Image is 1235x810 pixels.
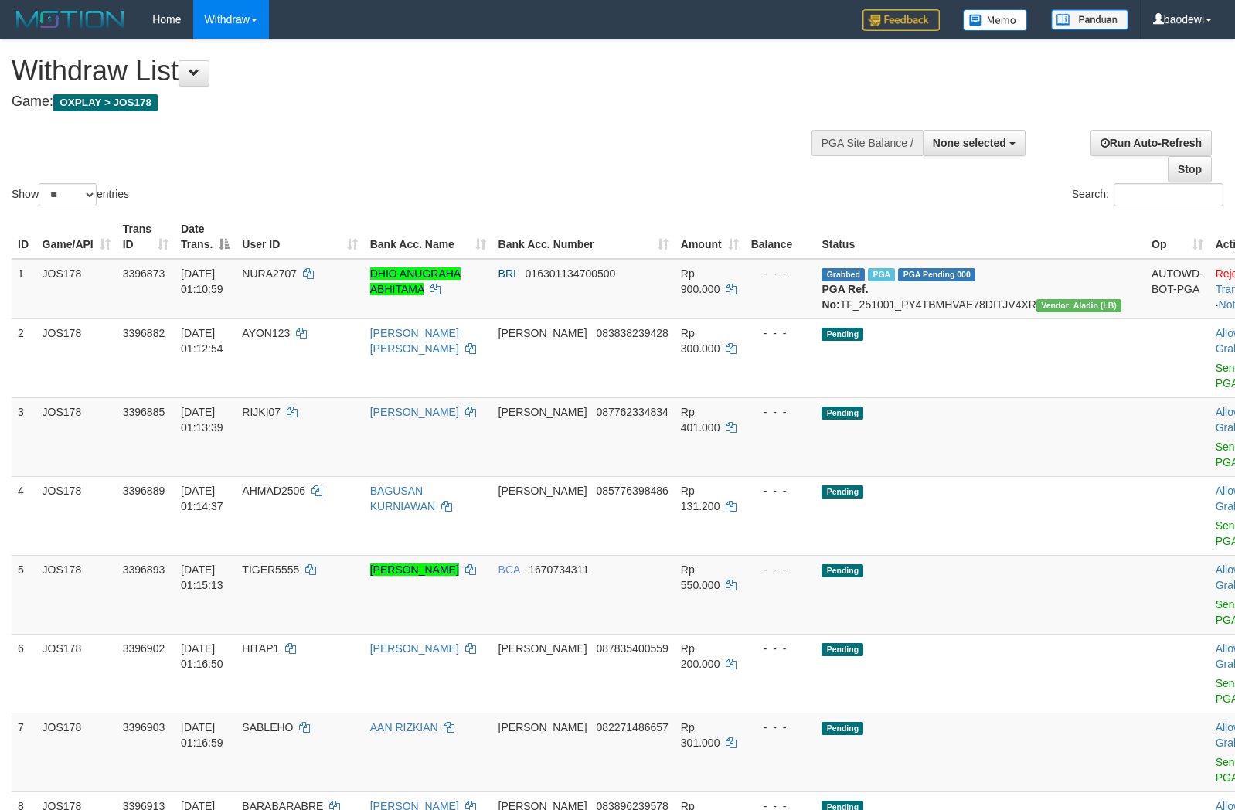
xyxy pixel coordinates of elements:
[12,8,129,31] img: MOTION_logo.png
[39,183,97,206] select: Showentries
[498,642,587,655] span: [PERSON_NAME]
[236,215,363,259] th: User ID: activate to sort column ascending
[117,215,175,259] th: Trans ID: activate to sort column ascending
[12,555,36,634] td: 5
[675,215,745,259] th: Amount: activate to sort column ascending
[868,268,895,281] span: Marked by baodewi
[242,327,290,339] span: AYON123
[1114,183,1223,206] input: Search:
[123,406,165,418] span: 3396885
[923,130,1026,156] button: None selected
[1090,130,1212,156] a: Run Auto-Refresh
[822,643,863,656] span: Pending
[181,406,223,434] span: [DATE] 01:13:39
[370,406,459,418] a: [PERSON_NAME]
[745,215,816,259] th: Balance
[822,722,863,735] span: Pending
[596,642,668,655] span: Copy 087835400559 to clipboard
[181,563,223,591] span: [DATE] 01:15:13
[815,215,1145,259] th: Status
[36,634,117,713] td: JOS178
[181,721,223,749] span: [DATE] 01:16:59
[12,56,808,87] h1: Withdraw List
[498,267,516,280] span: BRI
[1145,259,1209,319] td: AUTOWD-BOT-PGA
[370,327,459,355] a: [PERSON_NAME] [PERSON_NAME]
[242,267,297,280] span: NURA2707
[12,215,36,259] th: ID
[12,713,36,791] td: 7
[12,318,36,397] td: 2
[822,328,863,341] span: Pending
[123,327,165,339] span: 3396882
[1168,156,1212,182] a: Stop
[822,268,865,281] span: Grabbed
[12,259,36,319] td: 1
[498,485,587,497] span: [PERSON_NAME]
[242,642,279,655] span: HITAP1
[862,9,940,31] img: Feedback.jpg
[498,721,587,733] span: [PERSON_NAME]
[123,485,165,497] span: 3396889
[963,9,1028,31] img: Button%20Memo.svg
[36,555,117,634] td: JOS178
[12,397,36,476] td: 3
[242,406,281,418] span: RIJKI07
[1072,183,1223,206] label: Search:
[596,327,668,339] span: Copy 083838239428 to clipboard
[181,485,223,512] span: [DATE] 01:14:37
[175,215,236,259] th: Date Trans.: activate to sort column descending
[681,563,720,591] span: Rp 550.000
[36,259,117,319] td: JOS178
[815,259,1145,319] td: TF_251001_PY4TBMHVAE78DITJV4XR
[53,94,158,111] span: OXPLAY > JOS178
[181,642,223,670] span: [DATE] 01:16:50
[822,485,863,499] span: Pending
[1036,299,1121,312] span: Vendor URL: https://dashboard.q2checkout.com/secure
[596,485,668,497] span: Copy 085776398486 to clipboard
[751,720,810,735] div: - - -
[12,183,129,206] label: Show entries
[36,476,117,555] td: JOS178
[12,94,808,110] h4: Game:
[370,485,436,512] a: BAGUSAN KURNIAWAN
[498,406,587,418] span: [PERSON_NAME]
[1051,9,1128,30] img: panduan.png
[681,327,720,355] span: Rp 300.000
[12,476,36,555] td: 4
[596,721,668,733] span: Copy 082271486657 to clipboard
[751,266,810,281] div: - - -
[123,563,165,576] span: 3396893
[751,562,810,577] div: - - -
[811,130,923,156] div: PGA Site Balance /
[498,563,520,576] span: BCA
[181,267,223,295] span: [DATE] 01:10:59
[822,407,863,420] span: Pending
[370,267,461,295] a: DHIO ANUGRAHA ABHITAMA
[36,397,117,476] td: JOS178
[364,215,492,259] th: Bank Acc. Name: activate to sort column ascending
[751,483,810,499] div: - - -
[492,215,675,259] th: Bank Acc. Number: activate to sort column ascending
[526,267,616,280] span: Copy 016301134700500 to clipboard
[242,563,299,576] span: TIGER5555
[36,713,117,791] td: JOS178
[242,721,293,733] span: SABLEHO
[370,563,459,576] a: [PERSON_NAME]
[123,642,165,655] span: 3396902
[242,485,305,497] span: AHMAD2506
[681,406,720,434] span: Rp 401.000
[36,215,117,259] th: Game/API: activate to sort column ascending
[681,721,720,749] span: Rp 301.000
[681,642,720,670] span: Rp 200.000
[822,283,868,311] b: PGA Ref. No:
[751,641,810,656] div: - - -
[681,267,720,295] span: Rp 900.000
[596,406,668,418] span: Copy 087762334834 to clipboard
[181,327,223,355] span: [DATE] 01:12:54
[123,721,165,733] span: 3396903
[1145,215,1209,259] th: Op: activate to sort column ascending
[751,325,810,341] div: - - -
[123,267,165,280] span: 3396873
[822,564,863,577] span: Pending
